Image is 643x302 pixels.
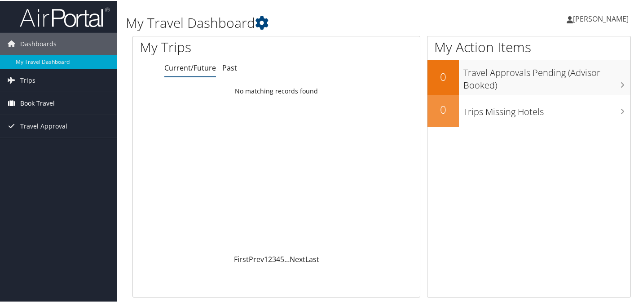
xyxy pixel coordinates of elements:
[290,253,305,263] a: Next
[20,68,35,91] span: Trips
[463,61,630,91] h3: Travel Approvals Pending (Advisor Booked)
[268,253,272,263] a: 2
[20,6,110,27] img: airportal-logo.png
[573,13,629,23] span: [PERSON_NAME]
[20,91,55,114] span: Book Travel
[126,13,467,31] h1: My Travel Dashboard
[427,37,630,56] h1: My Action Items
[222,62,237,72] a: Past
[427,59,630,94] a: 0Travel Approvals Pending (Advisor Booked)
[133,82,420,98] td: No matching records found
[427,68,459,84] h2: 0
[20,32,57,54] span: Dashboards
[276,253,280,263] a: 4
[463,100,630,117] h3: Trips Missing Hotels
[272,253,276,263] a: 3
[567,4,638,31] a: [PERSON_NAME]
[20,114,67,137] span: Travel Approval
[280,253,284,263] a: 5
[249,253,264,263] a: Prev
[427,101,459,116] h2: 0
[234,253,249,263] a: First
[427,94,630,126] a: 0Trips Missing Hotels
[305,253,319,263] a: Last
[284,253,290,263] span: …
[140,37,294,56] h1: My Trips
[164,62,216,72] a: Current/Future
[264,253,268,263] a: 1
